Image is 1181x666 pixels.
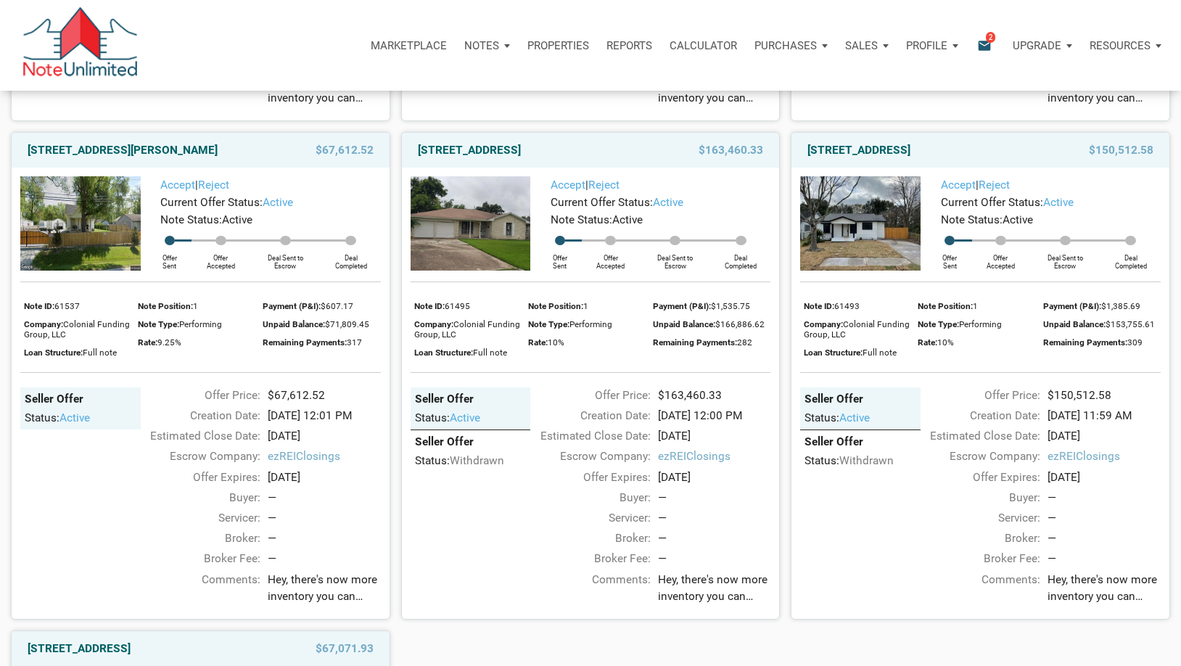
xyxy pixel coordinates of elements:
[160,213,222,226] span: Note Status:
[316,640,374,657] span: $67,071.93
[193,301,198,311] span: 1
[913,448,1041,465] div: Escrow Company:
[138,319,179,329] span: Note Type:
[473,348,507,358] span: Full note
[198,178,229,192] a: Reject
[913,490,1041,506] div: Buyer:
[653,337,737,348] span: Remaining Payments:
[268,530,381,547] div: —
[24,319,130,340] span: Colonial Funding Group, LLC
[1089,141,1153,159] span: $150,512.58
[415,454,450,467] span: Status:
[1040,387,1168,404] div: $150,512.58
[28,141,218,159] a: [STREET_ADDRESS][PERSON_NAME]
[1106,319,1155,329] span: $153,755.61
[1127,337,1143,348] span: 309
[551,196,653,209] span: Current Offer Status:
[653,196,683,209] span: active
[653,301,711,311] span: Payment (P&I):
[133,572,261,611] div: Comments:
[160,178,195,192] a: Accept
[325,319,369,329] span: $71,809.45
[1048,448,1161,465] span: ezREIClosings
[133,490,261,506] div: Buyer:
[598,24,661,67] button: Reports
[456,24,519,67] a: Notes
[519,24,598,67] a: Properties
[640,245,711,271] div: Deal Sent to Escrow
[25,392,136,406] div: Seller Offer
[805,454,839,467] span: Status:
[59,411,90,424] span: active
[1048,530,1161,547] div: —
[268,552,276,565] span: —
[979,178,1010,192] a: Reject
[863,348,897,358] span: Full note
[1040,408,1168,424] div: [DATE] 11:59 AM
[651,469,778,486] div: [DATE]
[804,301,834,311] span: Note ID:
[913,408,1041,424] div: Creation Date:
[805,435,916,449] div: Seller Offer
[913,551,1041,567] div: Broker Fee:
[1101,301,1140,311] span: $1,385.69
[133,73,261,112] div: Comments:
[612,213,643,226] span: Active
[321,301,353,311] span: $607.17
[411,176,531,271] img: 574465
[268,490,381,506] div: —
[415,435,527,449] div: Seller Offer
[527,39,589,52] p: Properties
[414,301,445,311] span: Note ID:
[973,301,978,311] span: 1
[263,337,347,348] span: Remaining Payments:
[804,319,843,329] span: Company:
[805,411,839,424] span: Status:
[445,301,470,311] span: 61495
[1048,572,1161,605] span: Hey, there's now more inventory you can check out, with something for pretty much any investing s...
[263,196,293,209] span: active
[160,178,229,192] span: |
[839,411,870,424] span: active
[450,454,504,467] span: withdrawn
[737,337,752,348] span: 282
[133,530,261,547] div: Broker:
[464,39,499,52] p: Notes
[528,319,569,329] span: Note Type:
[928,245,972,271] div: Offer Sent
[548,337,564,348] span: 10%
[913,387,1041,404] div: Offer Price:
[418,141,521,159] a: [STREET_ADDRESS]
[913,510,1041,527] div: Servicer:
[918,319,959,329] span: Note Type:
[913,572,1041,611] div: Comments:
[836,24,897,67] button: Sales
[661,24,746,67] a: Calculator
[538,245,582,271] div: Offer Sent
[260,387,388,404] div: $67,612.52
[651,428,778,445] div: [DATE]
[523,551,651,567] div: Broker Fee:
[918,301,973,311] span: Note Position:
[913,428,1041,445] div: Estimated Close Date:
[263,319,325,329] span: Unpaid Balance:
[1013,39,1061,52] p: Upgrade
[569,319,612,329] span: Performing
[913,469,1041,486] div: Offer Expires:
[316,141,374,159] span: $67,612.52
[845,39,878,52] p: Sales
[148,245,192,271] div: Offer Sent
[192,245,250,271] div: Offer Accepted
[138,301,193,311] span: Note Position:
[653,319,715,329] span: Unpaid Balance:
[897,24,967,67] button: Profile
[551,178,620,192] span: |
[25,411,59,424] span: Status:
[804,319,910,340] span: Colonial Funding Group, LLC
[133,551,261,567] div: Broker Fee:
[1090,39,1151,52] p: Resources
[976,37,993,54] i: email
[347,337,362,348] span: 317
[658,510,771,527] div: —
